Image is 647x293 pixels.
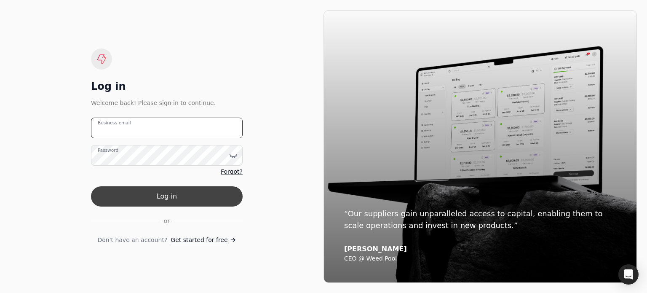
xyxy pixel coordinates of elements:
[91,98,243,108] div: Welcome back! Please sign in to continue.
[171,236,227,245] span: Get started for free
[98,120,131,126] label: Business email
[221,167,243,176] a: Forgot?
[171,236,236,245] a: Get started for free
[344,208,616,231] div: “Our suppliers gain unparalleled access to capital, enabling them to scale operations and invest ...
[344,245,616,253] div: [PERSON_NAME]
[91,80,243,93] div: Log in
[344,255,616,263] div: CEO @ Weed Pool
[164,217,170,226] span: or
[618,264,639,285] div: Open Intercom Messenger
[98,147,118,154] label: Password
[91,186,243,207] button: Log in
[97,236,167,245] span: Don't have an account?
